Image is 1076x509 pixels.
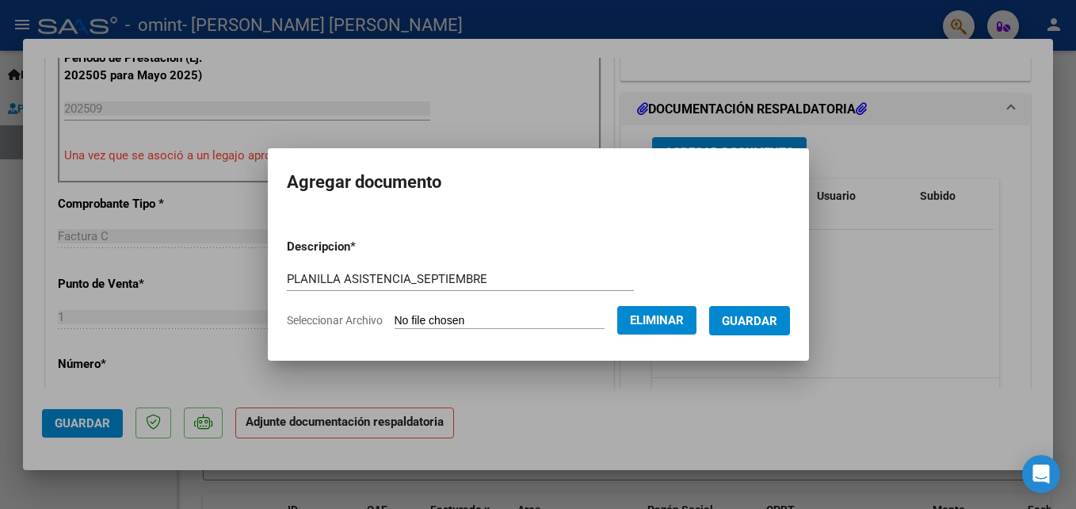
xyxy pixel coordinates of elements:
h2: Agregar documento [287,167,790,197]
span: Eliminar [630,313,684,327]
p: Descripcion [287,238,438,256]
button: Eliminar [617,306,696,335]
span: Seleccionar Archivo [287,314,383,327]
div: Open Intercom Messenger [1022,455,1060,493]
button: Guardar [709,306,790,335]
span: Guardar [722,314,777,328]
